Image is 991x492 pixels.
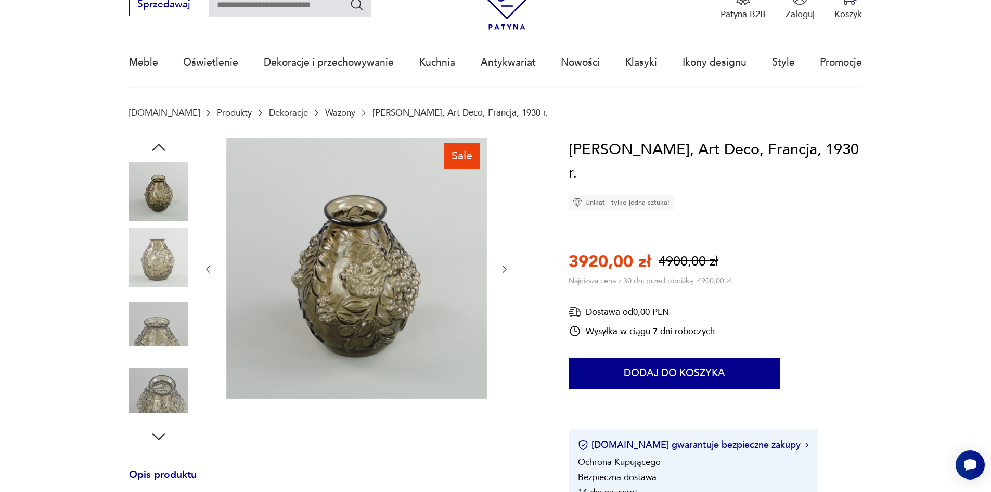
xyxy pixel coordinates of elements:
[419,39,455,86] a: Kuchnia
[834,8,862,20] p: Koszyk
[820,39,862,86] a: Promocje
[578,440,588,450] img: Ikona certyfikatu
[129,1,199,9] a: Sprzedawaj
[569,276,731,286] p: Najniższa cena z 30 dni przed obniżką: 4900,00 zł
[569,325,715,337] div: Wysyłka w ciągu 7 dni roboczych
[444,143,480,169] div: Sale
[578,438,808,451] button: [DOMAIN_NAME] gwarantuje bezpieczne zakupy
[659,253,718,271] p: 4900,00 zł
[226,138,487,399] img: Zdjęcie produktu Wazon, E. Sabino, Art Deco, Francja, 1930 r.
[805,443,808,448] img: Ikona strzałki w prawo
[569,306,581,319] img: Ikona dostawy
[786,8,815,20] p: Zaloguj
[569,306,715,319] div: Dostawa od 0,00 PLN
[625,39,657,86] a: Klasyki
[269,108,308,118] a: Dekoracje
[481,39,536,86] a: Antykwariat
[217,108,252,118] a: Produkty
[129,108,200,118] a: [DOMAIN_NAME]
[573,198,582,207] img: Ikona diamentu
[772,39,795,86] a: Style
[569,250,651,273] p: 3920,00 zł
[129,471,539,492] h3: Opis produktu
[569,195,674,210] div: Unikat - tylko jedna sztuka!
[372,108,548,118] p: [PERSON_NAME], Art Deco, Francja, 1930 r.
[578,456,661,468] li: Ochrona Kupującego
[129,39,158,86] a: Meble
[129,295,188,354] img: Zdjęcie produktu Wazon, E. Sabino, Art Deco, Francja, 1930 r.
[720,8,766,20] p: Patyna B2B
[129,228,188,287] img: Zdjęcie produktu Wazon, E. Sabino, Art Deco, Francja, 1930 r.
[264,39,394,86] a: Dekoracje i przechowywanie
[183,39,238,86] a: Oświetlenie
[569,138,862,185] h1: [PERSON_NAME], Art Deco, Francja, 1930 r.
[325,108,355,118] a: Wazony
[561,39,600,86] a: Nowości
[956,450,985,480] iframe: Smartsupp widget button
[129,162,188,221] img: Zdjęcie produktu Wazon, E. Sabino, Art Deco, Francja, 1930 r.
[569,358,780,389] button: Dodaj do koszyka
[683,39,747,86] a: Ikony designu
[578,471,657,483] li: Bezpieczna dostawa
[129,361,188,420] img: Zdjęcie produktu Wazon, E. Sabino, Art Deco, Francja, 1930 r.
